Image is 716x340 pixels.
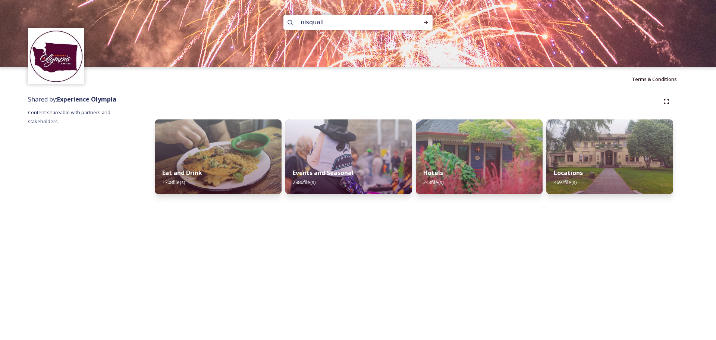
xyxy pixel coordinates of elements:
[632,75,688,84] a: Terms & Conditions
[293,179,315,185] span: 2886 file(s)
[28,109,112,125] span: Content shareable with partners and stakeholders
[546,119,673,194] img: 1a6aefa4-f8a4-4c7b-b265-d8a594f9ce8f.jpg
[155,119,282,194] img: a0e002fa-8ac6-45f8-808f-2eff4e864581.jpg
[423,179,443,185] span: 243 file(s)
[632,76,677,82] span: Terms & Conditions
[57,95,116,103] strong: Experience Olympia
[162,179,185,185] span: 1708 file(s)
[554,179,577,185] span: 4697 file(s)
[297,14,399,31] input: Search
[423,169,443,177] strong: Hotels
[554,169,583,177] strong: Locations
[285,119,412,194] img: 01dfedb3-f9ab-4218-ac58-566c60a655a5.jpg
[293,169,354,177] strong: Events and Seasonal
[162,169,202,177] strong: Eat and Drink
[29,29,83,83] img: download.jpeg
[416,119,543,194] img: 89a5bdf1-4903-4510-b079-5b495e2b74da.jpg
[28,95,116,103] span: Shared by:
